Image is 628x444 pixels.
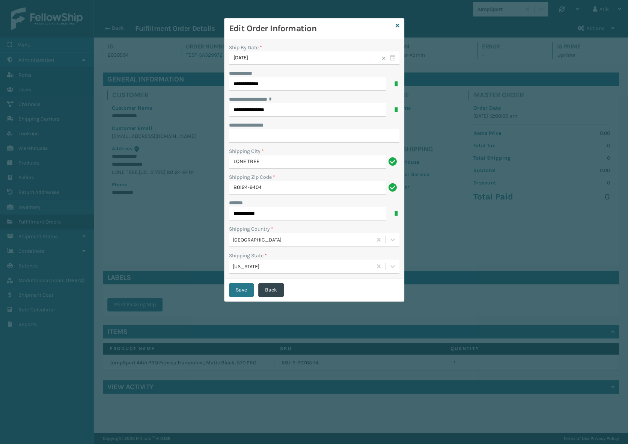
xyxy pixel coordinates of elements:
label: Shipping Country [229,225,273,233]
label: Shipping City [229,147,264,155]
input: MM/DD/YYYY [229,51,399,65]
button: Back [258,283,284,297]
label: Shipping State [229,252,267,260]
button: Save [229,283,254,297]
h3: Edit Order Information [229,23,393,34]
div: [GEOGRAPHIC_DATA] [233,236,373,244]
label: Shipping Zip Code [229,173,275,181]
div: [US_STATE] [233,263,373,270]
label: Ship By Date [229,44,262,51]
